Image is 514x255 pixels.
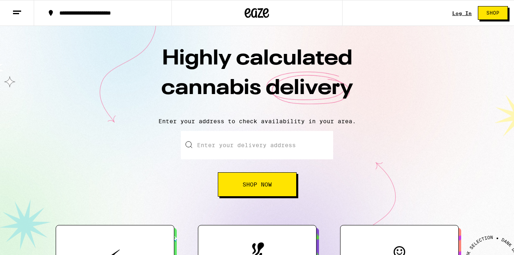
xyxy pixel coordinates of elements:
[115,44,399,111] h1: Highly calculated cannabis delivery
[472,6,514,20] a: Shop
[452,11,472,16] a: Log In
[486,11,499,15] span: Shop
[478,6,508,20] button: Shop
[243,182,272,187] span: Shop Now
[218,172,297,197] button: Shop Now
[8,118,506,124] p: Enter your address to check availability in your area.
[181,131,333,159] input: Enter your delivery address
